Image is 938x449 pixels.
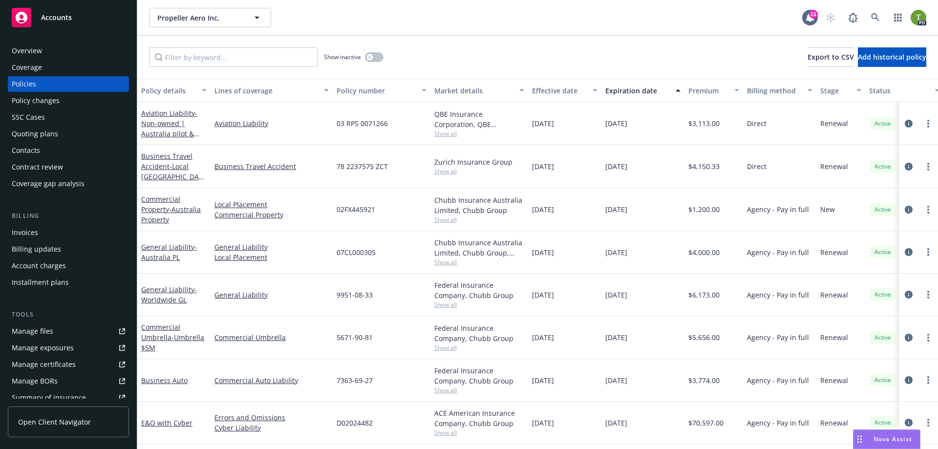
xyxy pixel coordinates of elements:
[434,343,524,352] span: Show all
[903,374,915,386] a: circleInformation
[12,340,74,356] div: Manage exposures
[141,86,196,96] div: Policy details
[12,225,38,240] div: Invoices
[605,118,627,128] span: [DATE]
[337,161,388,171] span: 78 2237575 ZCT
[434,237,524,258] div: Chubb Insurance Australia Limited, Chubb Group, Chubb Group (International)
[922,374,934,386] a: more
[214,332,329,342] a: Commercial Umbrella
[903,289,915,300] a: circleInformation
[874,435,912,443] span: Nova Assist
[12,373,58,389] div: Manage BORs
[8,126,129,142] a: Quoting plans
[688,332,720,342] span: $5,656.00
[532,290,554,300] span: [DATE]
[8,109,129,125] a: SSC Cases
[605,86,670,96] div: Expiration date
[873,205,893,214] span: Active
[747,118,767,128] span: Direct
[12,275,69,290] div: Installment plans
[747,418,809,428] span: Agency - Pay in full
[873,162,893,171] span: Active
[922,332,934,343] a: more
[532,161,554,171] span: [DATE]
[141,194,201,224] a: Commercial Property
[820,86,851,96] div: Stage
[12,176,85,192] div: Coverage gap analysis
[820,290,848,300] span: Renewal
[149,47,318,67] input: Filter by keyword...
[808,47,854,67] button: Export to CSV
[747,204,809,214] span: Agency - Pay in full
[8,340,129,356] span: Manage exposures
[911,10,926,25] img: photo
[141,242,197,262] a: General Liability
[8,241,129,257] a: Billing updates
[532,86,587,96] div: Effective date
[747,161,767,171] span: Direct
[532,418,554,428] span: [DATE]
[434,408,524,428] div: ACE American Insurance Company, Chubb Group
[873,376,893,385] span: Active
[820,161,848,171] span: Renewal
[141,418,192,428] a: E&O with Cyber
[688,247,720,257] span: $4,000.00
[8,211,129,221] div: Billing
[434,365,524,386] div: Federal Insurance Company, Chubb Group
[532,247,554,257] span: [DATE]
[337,418,373,428] span: D02024482
[873,119,893,128] span: Active
[12,93,60,108] div: Policy changes
[434,86,513,96] div: Market details
[873,290,893,299] span: Active
[141,333,204,352] span: - Umbrella $5M
[12,109,45,125] div: SSC Cases
[605,375,627,385] span: [DATE]
[324,53,361,61] span: Show inactive
[688,290,720,300] span: $6,173.00
[8,390,129,406] a: Summary of insurance
[214,242,329,252] a: General Liability
[214,412,329,423] a: Errors and Omissions
[820,332,848,342] span: Renewal
[430,79,528,102] button: Market details
[688,118,720,128] span: $3,113.00
[8,60,129,75] a: Coverage
[8,4,129,31] a: Accounts
[434,428,524,437] span: Show all
[873,248,893,257] span: Active
[528,79,601,102] button: Effective date
[688,375,720,385] span: $3,774.00
[747,290,809,300] span: Agency - Pay in full
[434,167,524,175] span: Show all
[214,199,329,210] a: Local Placement
[8,43,129,59] a: Overview
[8,76,129,92] a: Policies
[434,280,524,300] div: Federal Insurance Company, Chubb Group
[141,108,197,149] a: Aviation Liability
[333,79,430,102] button: Policy number
[873,418,893,427] span: Active
[601,79,684,102] button: Expiration date
[18,417,91,427] span: Open Client Navigator
[922,246,934,258] a: more
[747,375,809,385] span: Agency - Pay in full
[858,52,926,62] span: Add historical policy
[820,418,848,428] span: Renewal
[214,210,329,220] a: Commercial Property
[8,373,129,389] a: Manage BORs
[8,310,129,320] div: Tools
[214,161,329,171] a: Business Travel Accident
[922,118,934,129] a: more
[157,13,242,23] span: Propeller Aero Inc.
[808,52,854,62] span: Export to CSV
[821,8,840,27] a: Start snowing
[605,332,627,342] span: [DATE]
[149,8,271,27] button: Propeller Aero Inc.
[532,204,554,214] span: [DATE]
[903,161,915,172] a: circleInformation
[684,79,743,102] button: Premium
[434,195,524,215] div: Chubb Insurance Australia Limited, Chubb Group
[873,333,893,342] span: Active
[12,258,66,274] div: Account charges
